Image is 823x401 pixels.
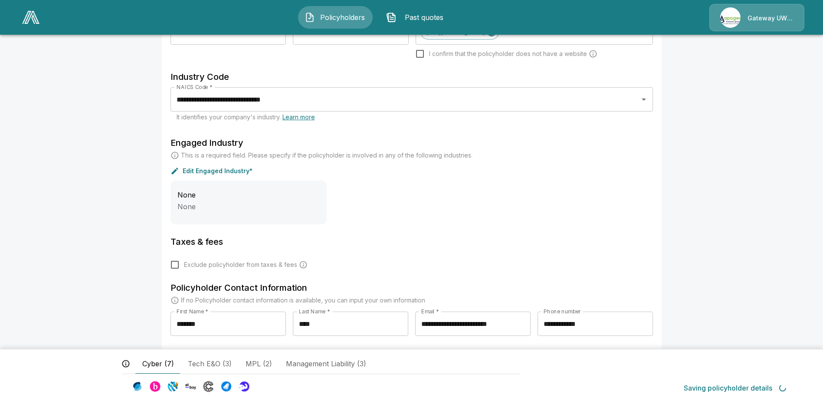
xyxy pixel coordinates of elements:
svg: Carrier and processing fees will still be applied [299,260,308,269]
img: Carrier Logo [203,381,214,392]
span: Tech E&O (3) [188,358,232,369]
span: None [177,202,196,211]
span: None [177,191,196,199]
span: It identifies your company's industry. [177,113,315,121]
span: MPL (2) [246,358,272,369]
h6: Industry Code [171,70,653,84]
p: Edit Engaged Industry* [183,168,252,174]
button: Past quotes IconPast quotes [380,6,454,29]
h6: Taxes & fees [171,235,653,249]
label: NAICS Code * [177,83,213,91]
span: Exclude policyholder from taxes & fees [184,260,297,269]
label: Phone number [544,308,581,315]
img: Past quotes Icon [386,12,397,23]
p: This is a required field. Please specify if the policyholder is involved in any of the following ... [181,151,472,160]
h6: Policyholder Contact Information [171,281,653,295]
img: Carrier Logo [221,381,232,392]
button: Policyholders IconPolicyholders [298,6,373,29]
span: Cyber (7) [142,358,174,369]
img: Carrier Logo [167,381,178,392]
img: Carrier Logo [239,381,249,392]
span: Past quotes [400,12,448,23]
label: Email * [421,308,439,315]
img: Policyholders Icon [305,12,315,23]
h6: Engaged Industry [171,136,653,150]
span: Management Liability (3) [286,358,366,369]
img: Carrier Logo [185,381,196,392]
svg: Carriers run a cyber security scan on the policyholders' websites. Please enter a website wheneve... [589,49,597,58]
label: Last Name * [299,308,330,315]
button: Open [638,93,650,105]
span: I confirm that the policyholder does not have a website [429,49,587,58]
img: AA Logo [22,11,39,24]
label: First Name * [177,308,208,315]
span: Policyholders [318,12,366,23]
a: Learn more [282,113,315,121]
p: If no Policyholder contact information is available, you can input your own information [181,296,425,305]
